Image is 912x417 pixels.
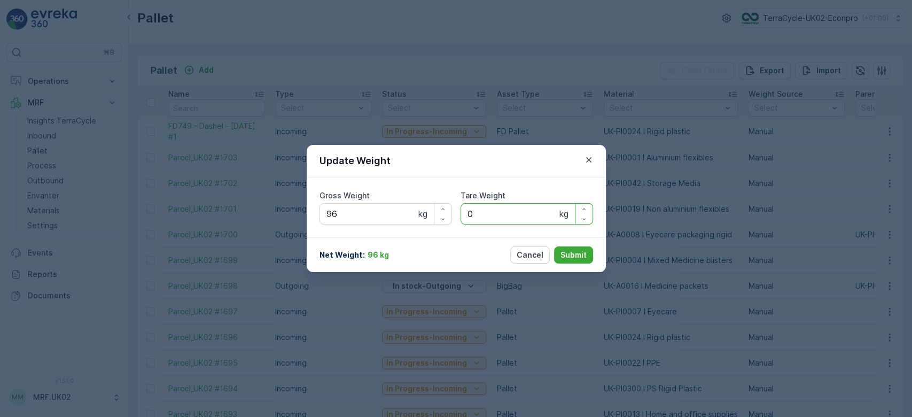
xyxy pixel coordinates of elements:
button: Submit [554,246,593,264]
p: Submit [560,250,587,260]
p: kg [559,207,568,220]
p: Net Weight : [319,250,365,260]
p: 96 kg [368,250,389,260]
p: Update Weight [319,153,391,168]
label: Gross Weight [319,191,370,200]
button: Cancel [510,246,550,264]
p: Cancel [517,250,543,260]
label: Tare Weight [461,191,505,200]
p: kg [418,207,427,220]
